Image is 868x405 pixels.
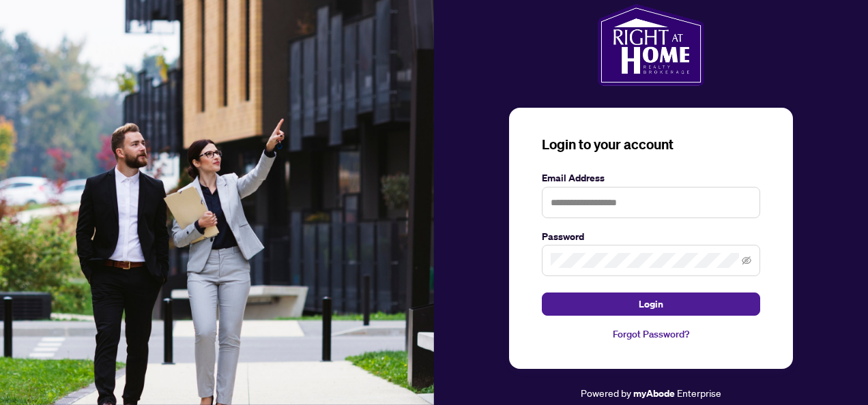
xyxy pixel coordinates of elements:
span: Enterprise [677,387,721,399]
label: Email Address [542,170,760,185]
h3: Login to your account [542,135,760,154]
a: myAbode [633,386,675,401]
label: Password [542,229,760,244]
img: ma-logo [598,4,704,86]
span: Login [639,293,663,315]
button: Login [542,292,760,316]
span: Powered by [581,387,631,399]
a: Forgot Password? [542,327,760,342]
span: eye-invisible [742,256,751,265]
